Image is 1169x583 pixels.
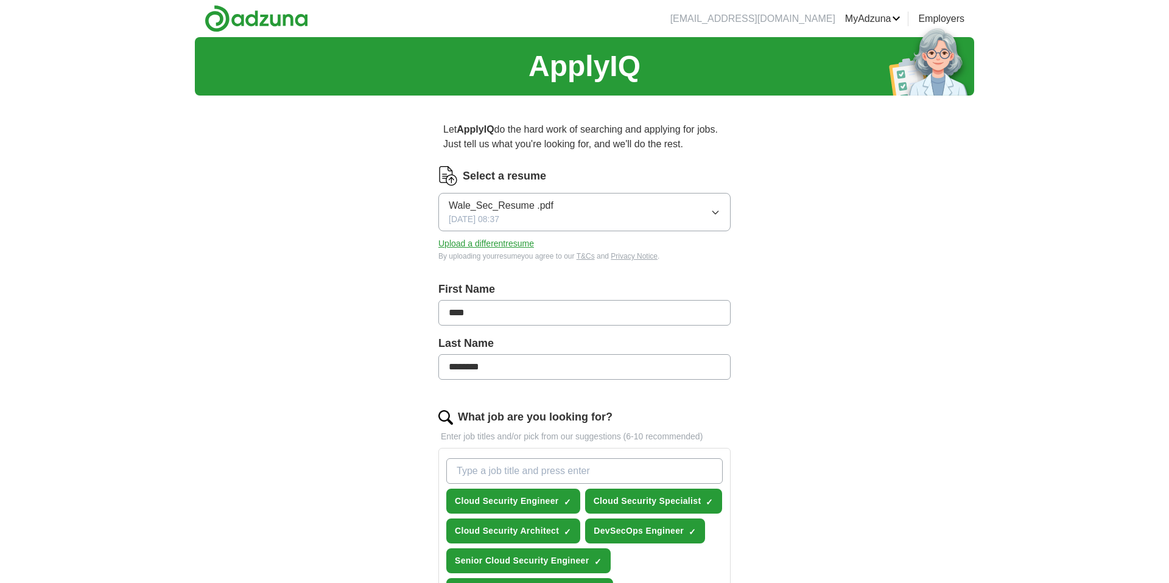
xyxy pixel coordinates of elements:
[594,495,701,508] span: Cloud Security Specialist
[611,252,658,260] a: Privacy Notice
[438,410,453,425] img: search.png
[438,430,731,443] p: Enter job titles and/or pick from our suggestions (6-10 recommended)
[594,525,684,537] span: DevSecOps Engineer
[689,527,696,537] span: ✓
[564,527,571,537] span: ✓
[455,495,559,508] span: Cloud Security Engineer
[585,489,723,514] button: Cloud Security Specialist✓
[706,497,713,507] span: ✓
[455,554,589,567] span: Senior Cloud Security Engineer
[528,44,641,88] h1: ApplyIQ
[845,12,901,26] a: MyAdzuna
[585,518,705,543] button: DevSecOps Engineer✓
[446,489,580,514] button: Cloud Security Engineer✓
[438,117,731,156] p: Let do the hard work of searching and applying for jobs. Just tell us what you're looking for, an...
[449,198,553,213] span: Wale_Sec_Resume .pdf
[446,458,723,484] input: Type a job title and press enter
[438,237,534,250] button: Upload a differentresume
[577,252,595,260] a: T&Cs
[455,525,559,537] span: Cloud Security Architect
[438,166,458,186] img: CV Icon
[564,497,571,507] span: ✓
[594,557,602,567] span: ✓
[438,193,731,231] button: Wale_Sec_Resume .pdf[DATE] 08:37
[438,335,731,352] label: Last Name
[449,213,499,226] span: [DATE] 08:37
[438,281,731,298] label: First Name
[205,5,308,32] img: Adzuna logo
[670,12,835,26] li: [EMAIL_ADDRESS][DOMAIN_NAME]
[457,124,494,134] strong: ApplyIQ
[918,12,964,26] a: Employers
[446,548,611,573] button: Senior Cloud Security Engineer✓
[446,518,580,543] button: Cloud Security Architect✓
[438,251,731,262] div: By uploading your resume you agree to our and .
[463,168,546,184] label: Select a resume
[458,409,613,425] label: What job are you looking for?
